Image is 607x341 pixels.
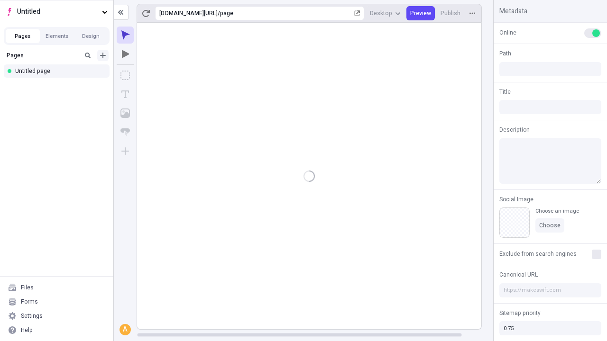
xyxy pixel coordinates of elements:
span: Title [499,88,511,96]
button: Choose [535,218,564,233]
button: Pages [6,29,40,43]
span: Path [499,49,511,58]
span: Social Image [499,195,533,204]
button: Desktop [366,6,405,20]
span: Preview [410,9,431,17]
button: Text [117,86,134,103]
div: Forms [21,298,38,305]
div: Choose an image [535,207,579,215]
span: Desktop [370,9,392,17]
button: Elements [40,29,74,43]
span: Exclude from search engines [499,250,577,258]
button: Image [117,105,134,122]
span: Publish [441,9,460,17]
span: Choose [539,222,561,229]
button: Publish [437,6,464,20]
div: Untitled page [15,67,102,75]
button: Add new [97,50,109,61]
button: Design [74,29,108,43]
div: page [220,9,352,17]
span: Canonical URL [499,270,538,279]
span: Untitled [17,7,98,17]
span: Online [499,28,516,37]
div: A [120,325,130,334]
button: Button [117,124,134,141]
button: Box [117,67,134,84]
div: / [218,9,220,17]
div: Help [21,326,33,334]
button: Preview [406,6,435,20]
div: Settings [21,312,43,320]
span: Sitemap priority [499,309,541,317]
div: [URL][DOMAIN_NAME] [159,9,218,17]
div: Pages [7,52,78,59]
input: https://makeswift.com [499,283,601,297]
span: Description [499,126,530,134]
div: Files [21,284,34,291]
